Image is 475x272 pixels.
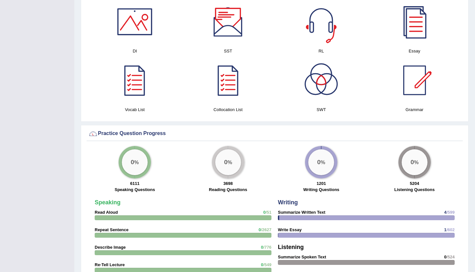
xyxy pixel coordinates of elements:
[91,106,178,113] h4: Vocab List
[278,244,304,250] strong: Listening
[266,210,271,215] span: /51
[122,149,148,175] div: %
[444,210,446,215] span: 4
[130,181,140,186] strong: 6111
[394,187,435,193] label: Listening Questions
[88,129,461,139] div: Practice Question Progress
[447,210,455,215] span: /599
[209,187,247,193] label: Reading Questions
[261,245,263,250] span: 0
[410,181,419,186] strong: 5204
[95,210,118,215] strong: Read Aloud
[447,227,455,232] span: /602
[95,227,129,232] strong: Repeat Sentence
[185,106,272,113] h4: Collocation List
[224,159,227,166] big: 0
[91,48,178,54] h4: DI
[447,255,455,259] span: /524
[444,227,446,232] span: 1
[263,245,271,250] span: /776
[215,149,241,175] div: %
[402,149,428,175] div: %
[95,262,125,267] strong: Re-Tell Lecture
[410,159,414,166] big: 0
[261,262,263,267] span: 0
[308,149,334,175] div: %
[317,181,326,186] strong: 1201
[185,48,272,54] h4: SST
[317,159,321,166] big: 0
[223,181,233,186] strong: 3698
[278,227,301,232] strong: Write Essay
[303,187,339,193] label: Writing Questions
[259,227,261,232] span: 0
[263,210,266,215] span: 0
[263,262,271,267] span: /549
[278,255,326,259] strong: Summarize Spoken Text
[278,199,298,206] strong: Writing
[115,187,155,193] label: Speaking Questions
[95,245,126,250] strong: Describe Image
[261,227,271,232] span: /2627
[278,106,365,113] h4: SWT
[278,210,325,215] strong: Summarize Written Text
[371,106,458,113] h4: Grammar
[371,48,458,54] h4: Essay
[278,48,365,54] h4: RL
[444,255,446,259] span: 0
[131,159,134,166] big: 0
[95,199,121,206] strong: Speaking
